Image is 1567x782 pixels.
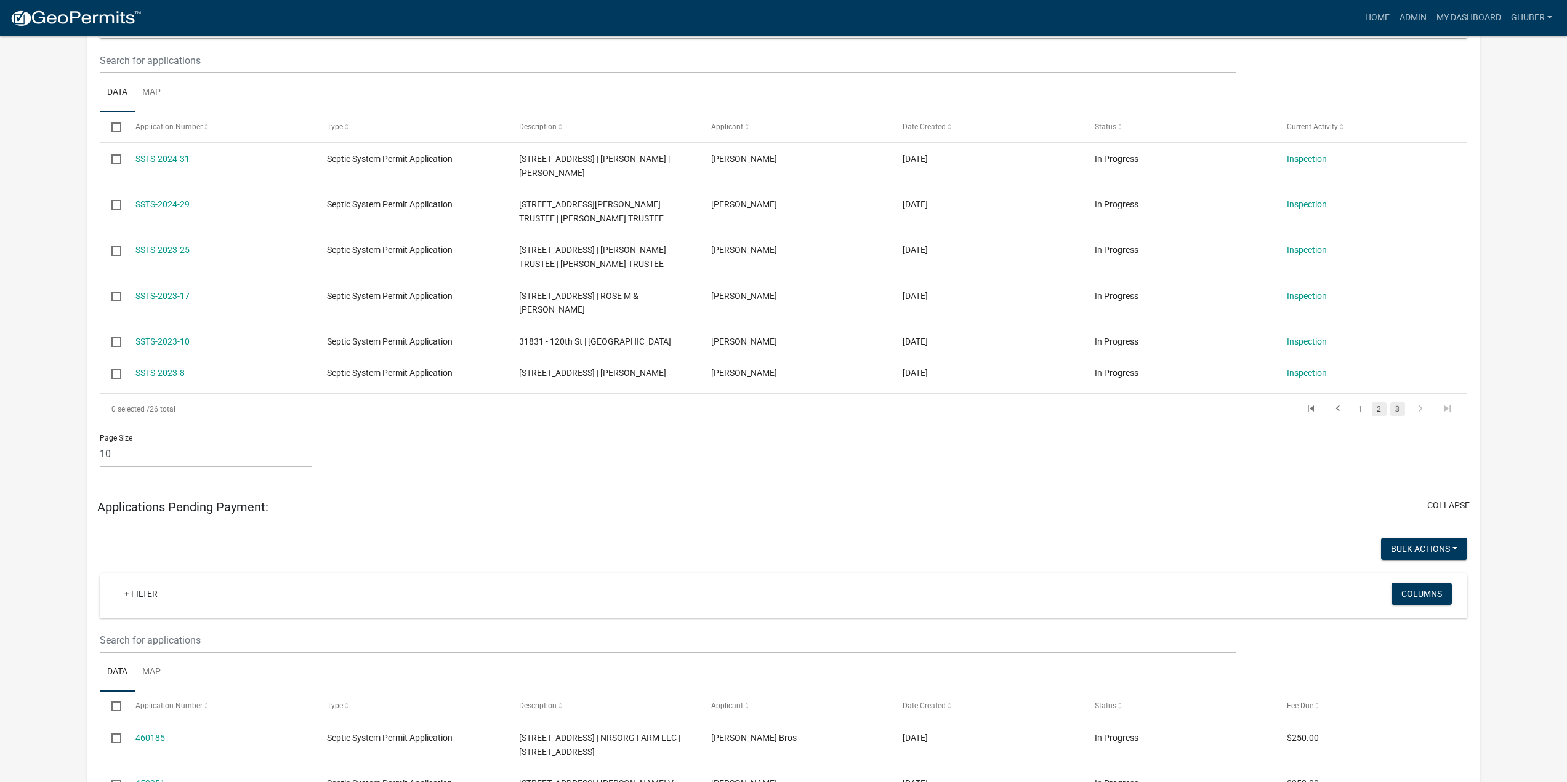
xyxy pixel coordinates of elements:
[1083,112,1275,142] datatable-header-cell: Status
[519,291,638,315] span: 32249 30TH ST | ROSE M & DAVID HAROLD KRUSE
[1395,6,1432,30] a: Admin
[1287,337,1327,346] a: Inspection
[1299,402,1323,416] a: go to first page
[1095,337,1138,346] span: In Progress
[327,122,343,131] span: Type
[891,112,1083,142] datatable-header-cell: Date Created
[519,733,680,757] span: 9922 STATE HWY 30 | NRSORG FARM LLC |9922 STATE HWY 30
[519,154,670,178] span: 12687 430TH AVE | JACOB JOHNSON | EMILY JOHNSON
[711,154,777,164] span: Emily Johnson
[1326,402,1350,416] a: go to previous page
[903,245,928,255] span: 11/09/2023
[100,628,1236,653] input: Search for applications
[711,337,777,346] span: Shelley Hyatt
[1095,291,1138,301] span: In Progress
[1275,112,1467,142] datatable-header-cell: Current Activity
[135,154,190,164] a: SSTS-2024-31
[1095,154,1138,164] span: In Progress
[699,112,892,142] datatable-header-cell: Applicant
[1388,399,1407,420] li: page 3
[1095,701,1116,710] span: Status
[315,112,507,142] datatable-header-cell: Type
[100,394,642,425] div: 26 total
[507,692,699,721] datatable-header-cell: Description
[891,692,1083,721] datatable-header-cell: Date Created
[1287,733,1319,743] span: $250.00
[711,291,777,301] span: David Kruse
[1351,399,1370,420] li: page 1
[903,291,928,301] span: 09/29/2023
[1095,733,1138,743] span: In Progress
[327,154,453,164] span: Septic System Permit Application
[1275,692,1467,721] datatable-header-cell: Fee Due
[135,291,190,301] a: SSTS-2023-17
[100,692,123,721] datatable-header-cell: Select
[97,500,268,514] h5: Applications Pending Payment:
[100,112,123,142] datatable-header-cell: Select
[519,337,671,346] span: 31831 - 120th St | WASECA COUNTY
[1287,245,1327,255] a: Inspection
[711,368,777,378] span: Lindsay
[711,199,777,209] span: Christine Schue
[135,368,185,378] a: SSTS-2023-8
[1392,583,1452,605] button: Columns
[711,701,743,710] span: Applicant
[903,337,928,346] span: 09/14/2023
[327,368,453,378] span: Septic System Permit Application
[327,733,453,743] span: Septic System Permit Application
[903,122,946,131] span: Date Created
[1095,199,1138,209] span: In Progress
[135,245,190,255] a: SSTS-2023-25
[1287,154,1327,164] a: Inspection
[1436,402,1459,416] a: go to last page
[135,337,190,346] a: SSTS-2023-10
[903,199,928,209] span: 04/29/2024
[519,701,557,710] span: Description
[124,692,316,721] datatable-header-cell: Application Number
[135,73,168,113] a: Map
[1432,6,1506,30] a: My Dashboard
[519,245,666,269] span: 9490 205TH AVE | LISA M ROUTH TRUSTEE | TRAVIS M ROUTH TRUSTEE
[327,701,343,710] span: Type
[1427,499,1470,512] button: collapse
[327,337,453,346] span: Septic System Permit Application
[1095,245,1138,255] span: In Progress
[115,583,167,605] a: + Filter
[100,73,135,113] a: Data
[100,48,1236,73] input: Search for applications
[519,199,664,223] span: 24638 120TH ST | TROY SCHUE TRUSTEE | CHRISTINE L SCHUE TRUSTEE
[1370,399,1388,420] li: page 2
[903,701,946,710] span: Date Created
[327,199,453,209] span: Septic System Permit Application
[100,653,135,692] a: Data
[124,112,316,142] datatable-header-cell: Application Number
[519,368,666,378] span: 41542 CO LINE RD W | LINDSAY R WOLFF
[135,199,190,209] a: SSTS-2024-29
[1360,6,1395,30] a: Home
[135,122,203,131] span: Application Number
[1095,368,1138,378] span: In Progress
[699,692,892,721] datatable-header-cell: Applicant
[135,701,203,710] span: Application Number
[711,245,777,255] span: Travis Routh
[1095,122,1116,131] span: Status
[1353,402,1368,416] a: 1
[1287,291,1327,301] a: Inspection
[1287,368,1327,378] a: Inspection
[111,405,150,413] span: 0 selected /
[903,154,928,164] span: 05/09/2024
[1287,701,1313,710] span: Fee Due
[135,653,168,692] a: Map
[327,291,453,301] span: Septic System Permit Application
[1390,402,1405,416] a: 3
[903,733,928,743] span: 08/06/2025
[519,122,557,131] span: Description
[507,112,699,142] datatable-header-cell: Description
[1372,402,1387,416] a: 2
[135,733,165,743] a: 460185
[1409,402,1432,416] a: go to next page
[1506,6,1557,30] a: GHuber
[1287,199,1327,209] a: Inspection
[711,122,743,131] span: Applicant
[1083,692,1275,721] datatable-header-cell: Status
